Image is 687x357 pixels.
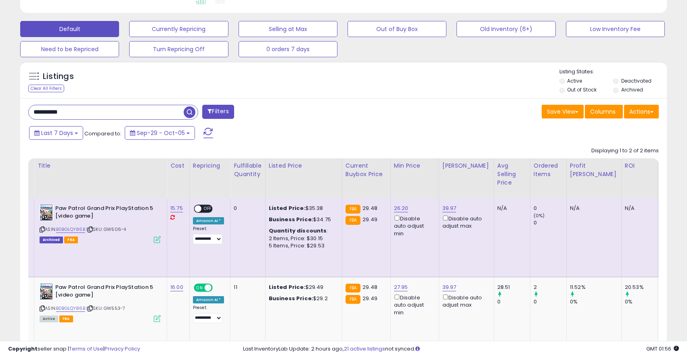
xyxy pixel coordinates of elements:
[269,235,336,242] div: 2 Items, Price: $30.15
[542,105,584,118] button: Save View
[534,219,566,226] div: 0
[243,345,679,353] div: Last InventoryLab Update: 2 hours ago, not synced.
[269,216,313,223] b: Business Price:
[234,162,262,178] div: Fulfillable Quantity
[348,21,446,37] button: Out of Buy Box
[269,284,336,291] div: $29.49
[570,162,618,178] div: Profit [PERSON_NAME]
[269,283,306,291] b: Listed Price:
[170,162,186,170] div: Cost
[86,226,126,232] span: | SKU: GW506-4
[346,284,360,293] small: FBA
[212,284,224,291] span: OFF
[193,226,224,244] div: Preset:
[269,227,336,235] div: :
[497,298,530,305] div: 0
[193,162,227,170] div: Repricing
[64,237,78,243] span: FBA
[38,162,163,170] div: Title
[28,85,64,92] div: Clear All Filters
[457,21,555,37] button: Old Inventory (6+)
[59,315,73,322] span: FBA
[559,68,667,76] p: Listing States:
[193,305,224,323] div: Preset:
[585,105,623,118] button: Columns
[86,305,125,311] span: | SKU: GW553-7
[570,298,621,305] div: 0%
[269,205,336,212] div: $35.38
[269,227,327,235] b: Quantity discounts
[394,293,433,316] div: Disable auto adjust min
[394,162,436,170] div: Min Price
[566,21,665,37] button: Low Inventory Fee
[56,305,85,312] a: B0BGLQY86B
[41,129,73,137] span: Last 7 Days
[239,41,337,57] button: 0 orders 7 days
[442,214,488,230] div: Disable auto adjust max
[442,283,457,291] a: 39.97
[29,126,83,140] button: Last 7 Days
[269,295,336,302] div: $29.2
[362,204,377,212] span: 29.48
[567,77,582,84] label: Active
[346,205,360,214] small: FBA
[40,237,63,243] span: Listings that have been deleted from Seller Central
[624,105,659,118] button: Actions
[497,205,524,212] div: N/A
[621,77,651,84] label: Deactivated
[269,204,306,212] b: Listed Price:
[346,162,387,178] div: Current Buybox Price
[20,41,119,57] button: Need to be Repriced
[625,162,654,170] div: ROI
[40,315,58,322] span: All listings currently available for purchase on Amazon
[346,295,360,304] small: FBA
[269,162,339,170] div: Listed Price
[55,205,153,222] b: Paw Patrol Grand Prix PlayStation 5 [video game]
[20,21,119,37] button: Default
[8,345,38,353] strong: Copyright
[129,41,228,57] button: Turn Repricing Off
[40,284,161,321] div: ASIN:
[346,216,360,225] small: FBA
[621,86,643,93] label: Archived
[55,284,153,301] b: Paw Patrol Grand Prix PlayStation 5 [video game]
[56,226,85,233] a: B0BGLQY86B
[69,345,103,353] a: Terms of Use
[534,205,566,212] div: 0
[362,283,377,291] span: 29.48
[40,205,161,242] div: ASIN:
[534,212,545,219] small: (0%)
[394,283,408,291] a: 27.95
[534,162,563,178] div: Ordered Items
[201,205,214,212] span: OFF
[105,345,140,353] a: Privacy Policy
[394,214,433,237] div: Disable auto adjust min
[40,284,53,300] img: 51XyloPBQpL._SL40_.jpg
[202,105,234,119] button: Filters
[567,86,597,93] label: Out of Stock
[344,345,385,353] a: 21 active listings
[125,126,195,140] button: Sep-29 - Oct-05
[362,216,377,223] span: 29.49
[43,71,74,82] h5: Listings
[591,147,659,155] div: Displaying 1 to 2 of 2 items
[84,130,121,137] span: Compared to:
[625,298,658,305] div: 0%
[269,295,313,302] b: Business Price:
[570,205,615,212] div: N/A
[170,204,183,212] a: 15.75
[497,284,530,291] div: 28.51
[442,293,488,309] div: Disable auto adjust max
[193,217,224,224] div: Amazon AI *
[234,284,259,291] div: 11
[234,205,259,212] div: 0
[193,296,224,303] div: Amazon AI *
[497,162,527,187] div: Avg Selling Price
[625,284,658,291] div: 20.53%
[534,284,566,291] div: 2
[570,284,621,291] div: 11.52%
[534,298,566,305] div: 0
[269,242,336,249] div: 5 Items, Price: $29.53
[362,295,377,302] span: 29.49
[646,345,679,353] span: 2025-10-14 01:56 GMT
